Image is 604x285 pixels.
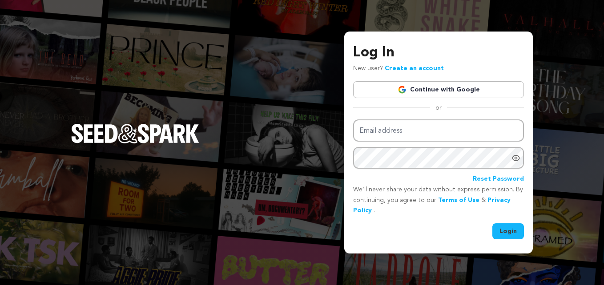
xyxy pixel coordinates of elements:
span: or [430,103,447,112]
p: We’ll never share your data without express permission. By continuing, you agree to our & . [353,185,524,216]
img: Seed&Spark Logo [71,124,199,143]
h3: Log In [353,42,524,63]
input: Email address [353,119,524,142]
a: Seed&Spark Homepage [71,124,199,161]
img: Google logo [398,85,407,94]
a: Create an account [385,65,444,71]
a: Continue with Google [353,81,524,98]
a: Terms of Use [438,197,479,203]
a: Show password as plain text. Warning: this will display your password on the screen. [511,154,520,162]
p: New user? [353,63,444,74]
a: Reset Password [473,174,524,185]
button: Login [492,223,524,239]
